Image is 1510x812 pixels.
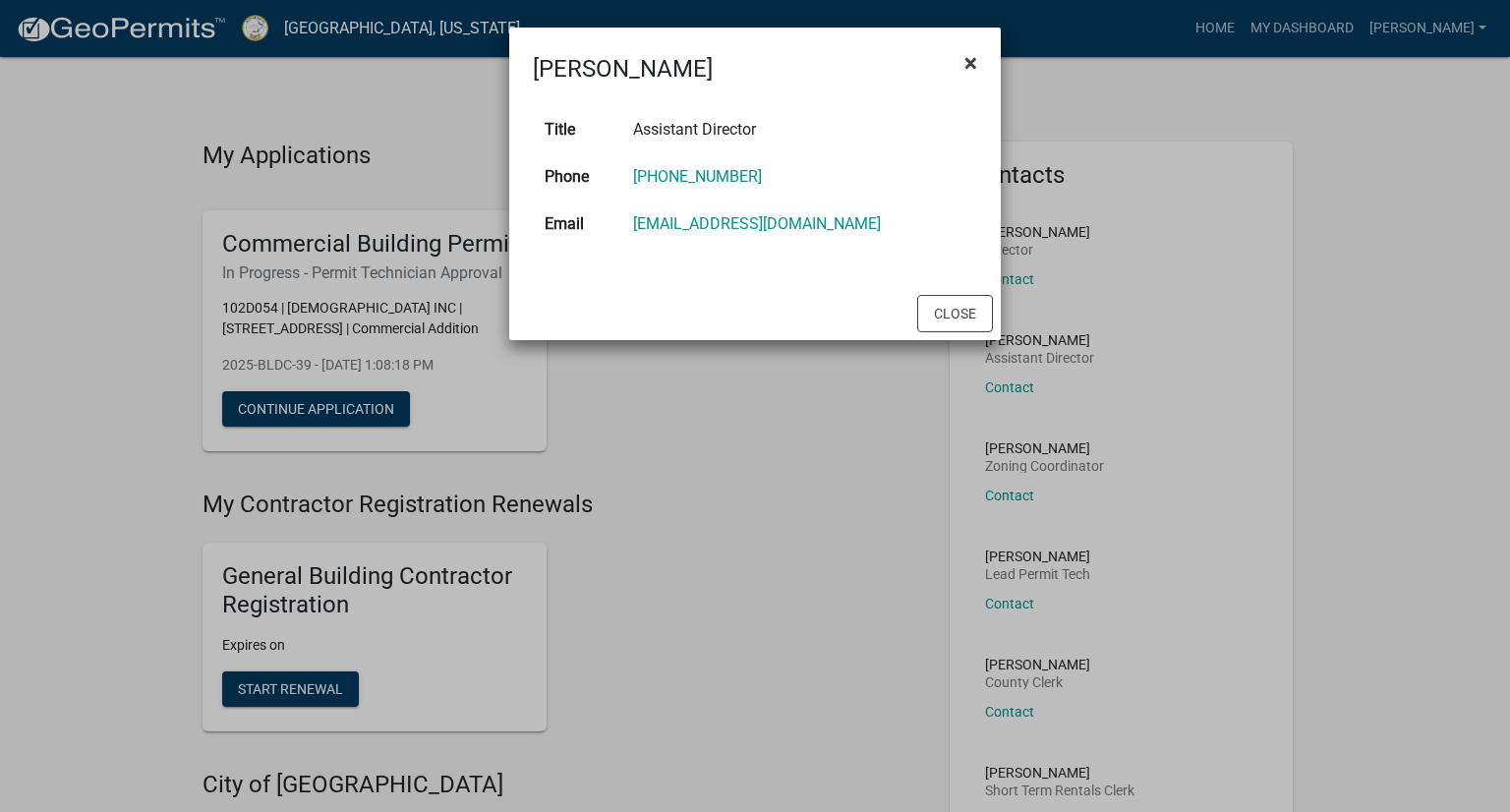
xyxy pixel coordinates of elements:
[949,35,993,90] button: Close
[533,106,621,153] th: Title
[533,201,621,248] th: Email
[533,51,713,87] h4: [PERSON_NAME]
[917,295,993,332] button: Close
[533,153,621,201] th: Phone
[633,167,762,186] a: [PHONE_NUMBER]
[964,49,977,77] span: ×
[633,214,881,233] a: [EMAIL_ADDRESS][DOMAIN_NAME]
[621,106,977,153] td: Assistant Director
